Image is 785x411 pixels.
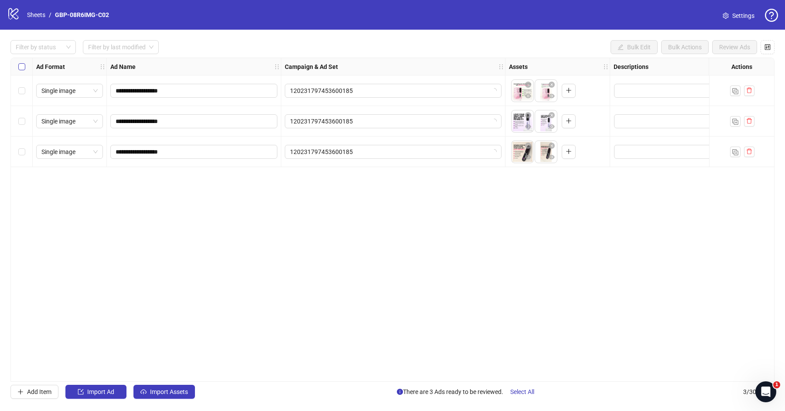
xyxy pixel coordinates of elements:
img: Asset 2 [535,110,557,132]
button: Preview [523,91,533,102]
button: Add [562,114,576,128]
span: holder [280,64,286,70]
span: question-circle [765,9,778,22]
span: eye [525,123,531,130]
span: Settings [732,11,754,21]
div: Edit values [614,144,737,159]
span: Single image [41,115,98,128]
span: close-circle [549,82,555,88]
button: Duplicate [730,116,741,127]
span: Single image [41,84,98,97]
div: Select row 1 [11,75,33,106]
span: close-circle [525,112,531,118]
span: close-circle [525,143,531,149]
span: 120231797453600185 [290,84,496,97]
strong: Actions [731,62,752,72]
span: delete [746,87,752,93]
span: 120231797453600185 [290,115,496,128]
span: Import Ad [87,388,114,395]
span: Add Item [27,388,51,395]
button: Preview [546,91,557,102]
button: Configure table settings [761,40,775,54]
span: 3 / 300 items [743,387,775,397]
span: import [78,389,84,395]
span: Select All [510,388,534,395]
strong: Ad Name [110,62,136,72]
span: holder [498,64,504,70]
span: delete [746,148,752,154]
div: Select row 3 [11,137,33,167]
span: Import Assets [150,388,188,395]
span: holder [99,64,106,70]
div: Resize Ad Format column [104,58,106,75]
span: loading [491,87,498,94]
span: eye [549,154,555,160]
div: Select row 2 [11,106,33,137]
div: Asset 2 [535,80,557,102]
div: Resize Campaign & Ad Set column [503,58,505,75]
button: Delete [523,110,533,121]
span: 120231797453600185 [290,145,496,158]
span: loading [491,148,498,155]
a: Settings [716,9,761,23]
img: Duplicate [732,88,738,94]
iframe: Intercom live chat [755,381,776,402]
img: Asset 2 [535,141,557,163]
span: info-circle [397,389,403,395]
span: eye [525,93,531,99]
button: Import Assets [133,385,195,399]
span: plus [566,87,572,93]
button: Add [562,145,576,159]
span: plus [566,118,572,124]
button: Add [562,84,576,98]
span: holder [603,64,609,70]
button: Delete [546,110,557,121]
span: holder [274,64,280,70]
button: Select All [503,385,541,399]
span: holder [504,64,510,70]
button: Bulk Edit [611,40,658,54]
button: Preview [546,152,557,163]
img: Asset 1 [512,141,533,163]
button: Duplicate [730,86,741,96]
span: close-circle [549,112,555,118]
span: plus [17,389,24,395]
button: Delete [546,141,557,151]
strong: Campaign & Ad Set [285,62,338,72]
div: Select all rows [11,58,33,75]
button: Duplicate [730,147,741,157]
span: plus [566,148,572,154]
button: Preview [523,122,533,132]
li: / [49,10,51,20]
button: Bulk Actions [661,40,709,54]
span: cloud-upload [140,389,147,395]
button: Preview [523,152,533,163]
a: Sheets [25,10,47,20]
button: Delete [523,141,533,151]
div: Resize Assets column [608,58,610,75]
span: There are 3 Ads ready to be reviewed. [397,385,541,399]
strong: Ad Format [36,62,65,72]
img: Asset 1 [512,110,533,132]
img: Duplicate [732,119,738,125]
img: Asset 1 [512,80,533,102]
span: delete [746,118,752,124]
strong: Assets [509,62,528,72]
span: eye [549,123,555,130]
span: setting [723,13,729,19]
span: eye [525,154,531,160]
div: Edit values [614,114,737,129]
span: loading [491,117,498,125]
button: Import Ad [65,385,126,399]
strong: Descriptions [614,62,648,72]
span: holder [106,64,112,70]
div: Edit values [614,83,737,98]
img: Duplicate [732,149,738,155]
button: Review Ads [712,40,757,54]
span: close-circle [549,143,555,149]
span: close-circle [525,82,531,88]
